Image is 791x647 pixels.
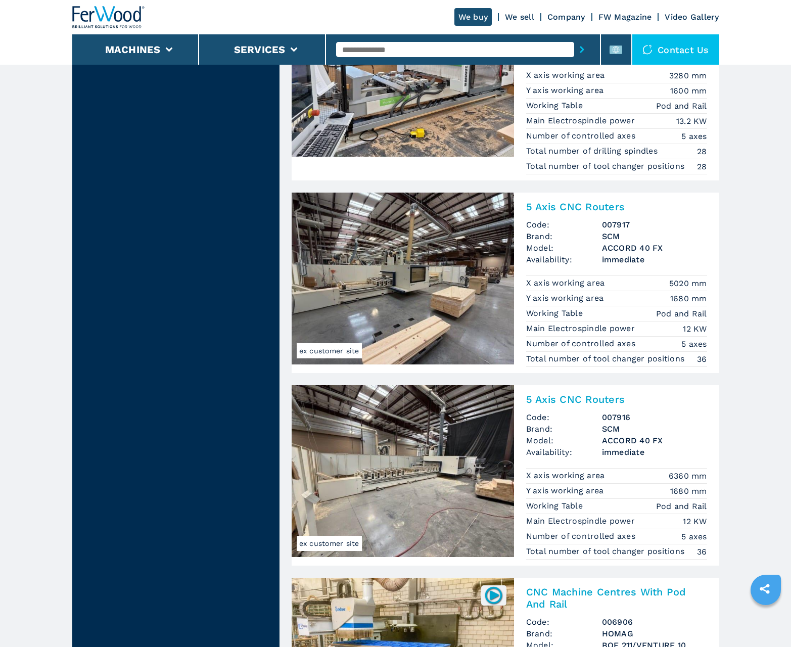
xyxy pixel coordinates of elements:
[670,485,707,497] em: 1680 mm
[547,12,585,22] a: Company
[526,435,602,446] span: Model:
[665,12,719,22] a: Video Gallery
[292,193,514,364] img: 5 Axis CNC Routers SCM ACCORD 40 FX
[642,44,653,55] img: Contact us
[669,278,707,289] em: 5020 mm
[526,219,602,230] span: Code:
[526,393,707,405] h2: 5 Axis CNC Routers
[484,585,503,605] img: 006906
[234,43,286,56] button: Services
[683,516,707,527] em: 12 KW
[454,8,492,26] a: We buy
[526,531,638,542] p: Number of controlled axes
[602,446,707,458] span: immediate
[526,161,687,172] p: Total number of tool changer positions
[526,130,638,142] p: Number of controlled axes
[526,278,608,289] p: X axis working area
[602,423,707,435] h3: SCM
[602,254,707,265] span: immediate
[602,628,707,639] h3: HOMAG
[526,423,602,435] span: Brand:
[526,146,661,157] p: Total number of drilling spindles
[670,85,707,97] em: 1600 mm
[697,546,707,558] em: 36
[526,254,602,265] span: Availability:
[656,500,707,512] em: Pod and Rail
[526,323,638,334] p: Main Electrospindle power
[526,470,608,481] p: X axis working area
[526,201,707,213] h2: 5 Axis CNC Routers
[602,219,707,230] h3: 007917
[602,411,707,423] h3: 007916
[656,100,707,112] em: Pod and Rail
[752,576,777,602] a: sharethis
[526,85,607,96] p: Y axis working area
[105,43,161,56] button: Machines
[598,12,652,22] a: FW Magazine
[526,353,687,364] p: Total number of tool changer positions
[632,34,719,65] div: Contact us
[526,293,607,304] p: Y axis working area
[602,242,707,254] h3: ACCORD 40 FX
[748,602,783,639] iframe: Chat
[697,146,707,157] em: 28
[526,115,638,126] p: Main Electrospindle power
[676,115,707,127] em: 13.2 KW
[526,70,608,81] p: X axis working area
[72,6,145,28] img: Ferwood
[681,130,707,142] em: 5 axes
[681,531,707,542] em: 5 axes
[526,546,687,557] p: Total number of tool changer positions
[670,293,707,304] em: 1680 mm
[526,411,602,423] span: Code:
[526,500,586,512] p: Working Table
[292,193,719,373] a: 5 Axis CNC Routers SCM ACCORD 40 FXex customer site5 Axis CNC RoutersCode:007917Brand:SCMModel:AC...
[526,100,586,111] p: Working Table
[526,616,602,628] span: Code:
[683,323,707,335] em: 12 KW
[697,353,707,365] em: 36
[526,446,602,458] span: Availability:
[526,242,602,254] span: Model:
[669,470,707,482] em: 6360 mm
[297,343,362,358] span: ex customer site
[505,12,534,22] a: We sell
[574,38,590,61] button: submit-button
[526,308,586,319] p: Working Table
[297,536,362,551] span: ex customer site
[526,516,638,527] p: Main Electrospindle power
[697,161,707,172] em: 28
[526,485,607,496] p: Y axis working area
[602,616,707,628] h3: 006906
[292,385,514,557] img: 5 Axis CNC Routers SCM ACCORD 40 FX
[602,435,707,446] h3: ACCORD 40 FX
[669,70,707,81] em: 3280 mm
[656,308,707,319] em: Pod and Rail
[526,586,707,610] h2: CNC Machine Centres With Pod And Rail
[526,230,602,242] span: Brand:
[602,230,707,242] h3: SCM
[292,385,719,566] a: 5 Axis CNC Routers SCM ACCORD 40 FXex customer site5 Axis CNC RoutersCode:007916Brand:SCMModel:AC...
[526,338,638,349] p: Number of controlled axes
[526,628,602,639] span: Brand:
[681,338,707,350] em: 5 axes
